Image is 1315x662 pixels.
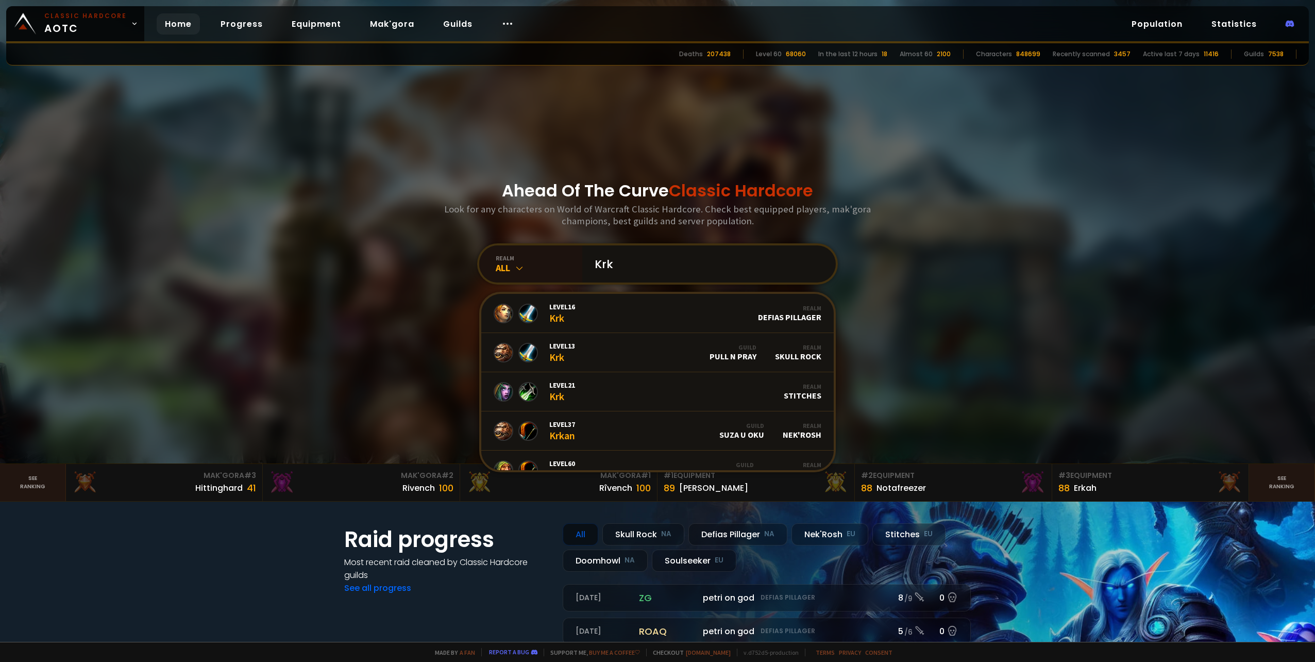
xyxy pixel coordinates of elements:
div: Guild [685,461,754,469]
div: Level 60 [756,49,782,59]
a: Classic HardcoreAOTC [6,6,144,41]
div: [PERSON_NAME] [679,482,748,494]
div: Realm [783,422,821,429]
div: Krk [549,341,575,363]
small: NA [764,529,774,539]
input: Search a character... [588,245,823,283]
a: Terms [816,649,835,656]
div: Krk [549,380,575,403]
h1: Ahead Of The Curve [502,178,813,203]
span: # 3 [1058,470,1070,481]
div: Nek'Rosh [791,523,868,545]
div: Krkann [549,459,581,481]
a: [DOMAIN_NAME] [686,649,731,656]
a: Report a bug [489,648,529,656]
div: 88 [861,481,872,495]
div: Characters [976,49,1012,59]
div: Krk [549,302,575,324]
div: Stitches [872,523,946,545]
div: Equipment [1058,470,1243,481]
div: Active last 7 days [1143,49,1200,59]
div: 100 [636,481,651,495]
div: 11416 [1204,49,1219,59]
div: realm [496,254,582,262]
div: Krkan [549,420,575,442]
a: Mak'Gora#3Hittinghard41 [66,464,263,501]
small: EU [847,529,855,539]
span: AOTC [44,11,127,36]
div: Guild [710,343,756,351]
div: Recently scanned [1053,49,1110,59]
div: Stitches [784,383,821,401]
a: Consent [865,649,892,656]
div: SuZa U oKu [719,422,764,440]
div: In the last 12 hours [818,49,878,59]
div: Realm [772,461,821,469]
div: Guild [719,422,764,429]
a: Mak'gora [362,13,423,35]
div: Rivench [402,482,435,494]
a: Buy me a coffee [589,649,640,656]
div: 68060 [786,49,806,59]
small: NA [661,529,671,539]
div: Skull Rock [602,523,684,545]
a: Equipment [283,13,349,35]
span: Level 37 [549,420,575,429]
a: Level37KrkanGuildSuZa U oKuRealmNek'Rosh [481,411,834,451]
a: Population [1123,13,1191,35]
small: Classic Hardcore [44,11,127,21]
a: Level16KrkRealmDefias Pillager [481,294,834,333]
span: Support me, [544,649,640,656]
div: Rîvench [599,482,632,494]
a: Guilds [435,13,481,35]
div: Pull N Pray [710,343,756,361]
span: # 3 [244,470,256,481]
small: NA [625,555,635,566]
div: Realm [758,304,821,312]
div: 848699 [1016,49,1040,59]
div: Defias Pillager [688,523,787,545]
div: Guilds [1244,49,1264,59]
div: Almost 60 [900,49,933,59]
span: v. d752d5 - production [737,649,799,656]
div: 2100 [937,49,951,59]
div: 18 [882,49,887,59]
span: Level 13 [549,341,575,351]
div: Soulseeker [652,550,736,572]
div: 88 [1058,481,1070,495]
a: a fan [460,649,475,656]
a: Privacy [839,649,861,656]
span: Level 60 [549,459,581,468]
div: All [496,262,582,274]
span: Checkout [646,649,731,656]
div: The Forlorn Few [685,461,754,479]
a: See all progress [344,582,411,594]
h1: Raid progress [344,523,550,556]
span: # 1 [664,470,673,481]
span: Classic Hardcore [669,179,813,202]
span: # 2 [442,470,453,481]
span: Level 21 [549,380,575,390]
span: Made by [429,649,475,656]
span: Level 16 [549,302,575,311]
a: [DATE]zgpetri on godDefias Pillager8 /90 [563,584,971,611]
div: Soulseeker [772,461,821,479]
a: Progress [212,13,271,35]
a: Seeranking [1249,464,1315,501]
div: 100 [439,481,453,495]
div: Defias Pillager [758,304,821,322]
a: #1Equipment89[PERSON_NAME] [657,464,855,501]
span: # 2 [861,470,873,481]
a: Level21KrkRealmStitches [481,372,834,411]
h3: Look for any characters on World of Warcraft Classic Hardcore. Check best equipped players, mak'g... [440,203,875,227]
div: 3457 [1114,49,1131,59]
div: 41 [247,481,256,495]
div: Nek'Rosh [783,422,821,440]
a: Home [157,13,200,35]
div: Mak'Gora [466,470,651,481]
a: Level60KrkannGuildThe Forlorn FewRealmSoulseeker [481,451,834,490]
span: # 1 [641,470,651,481]
a: Mak'Gora#1Rîvench100 [460,464,657,501]
div: All [563,523,598,545]
a: #3Equipment88Erkah [1052,464,1250,501]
